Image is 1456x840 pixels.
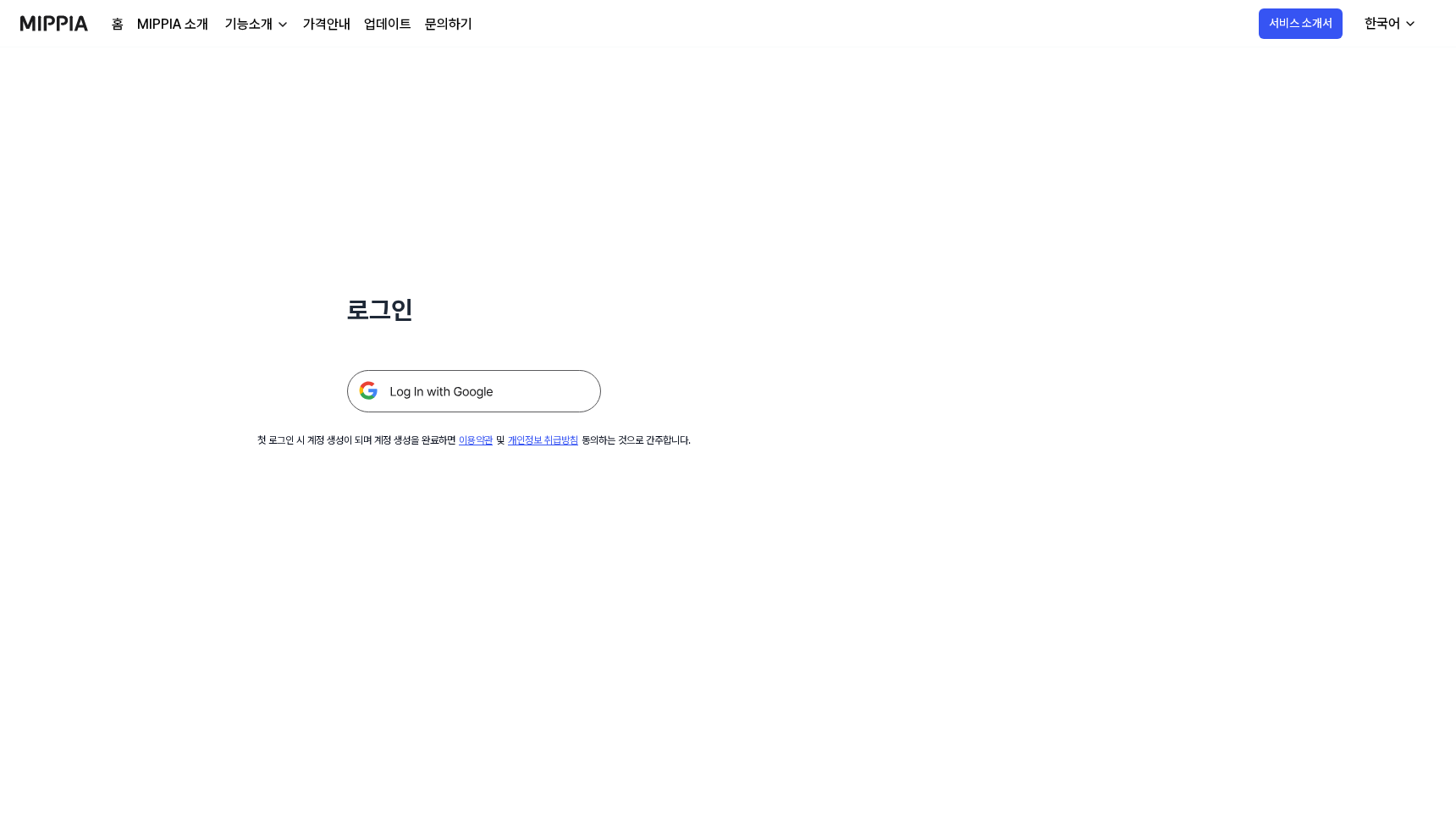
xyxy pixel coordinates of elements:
[276,18,290,31] img: down
[303,14,350,35] a: 가격안내
[1351,7,1427,41] button: 한국어
[364,14,411,35] a: 업데이트
[112,14,124,35] a: 홈
[222,14,290,35] button: 기능소개
[222,14,276,35] div: 기능소개
[347,291,601,329] h1: 로그인
[257,433,691,448] div: 첫 로그인 시 계정 생성이 되며 계정 생성을 완료하면 및 동의하는 것으로 간주합니다.
[137,14,208,35] a: MIPPIA 소개
[1259,8,1343,39] button: 서비스 소개서
[459,434,493,446] a: 이용약관
[347,370,601,412] img: 구글 로그인 버튼
[425,14,472,35] a: 문의하기
[508,434,578,446] a: 개인정보 취급방침
[1361,14,1404,34] div: 한국어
